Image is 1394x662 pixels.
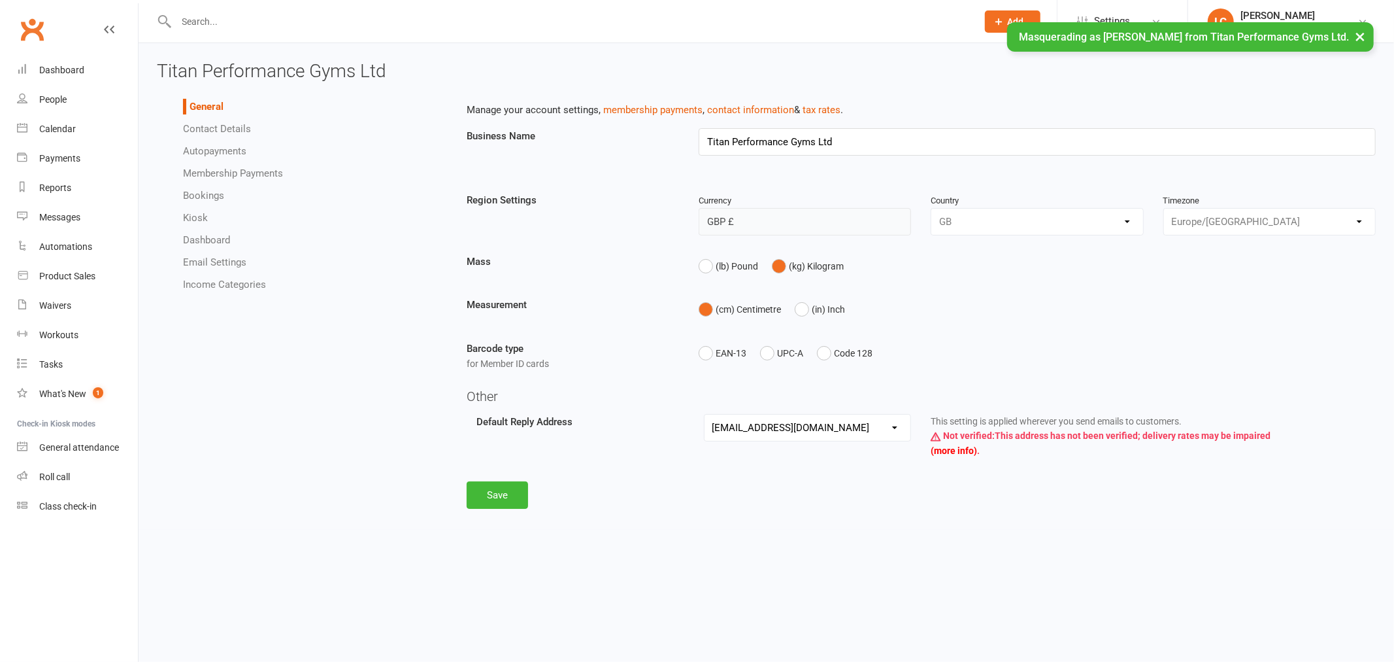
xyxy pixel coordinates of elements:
a: Reports [17,173,138,203]
a: Class kiosk mode [17,492,138,521]
a: Calendar [17,114,138,144]
a: Product Sales [17,262,138,291]
div: Automations [39,241,92,252]
div: for Member ID cards [467,357,679,371]
a: What's New1 [17,379,138,409]
button: Save [467,481,528,509]
label: Default Reply Address [476,414,573,430]
div: Product Sales [39,271,95,281]
div: What's New [39,389,86,399]
div: People [39,94,67,105]
div: Reports [39,183,71,193]
button: × [1348,22,1372,50]
label: Business Name [467,128,535,144]
strong: Not verified: [944,430,995,441]
button: EAN-13 [699,341,746,366]
div: Payments [39,153,80,164]
button: (cm) Centimetre [699,297,781,322]
a: Dashboard [17,56,138,85]
a: Payments [17,144,138,173]
div: Calendar [39,124,76,134]
a: General attendance kiosk mode [17,433,138,462]
label: Measurement [467,297,527,313]
a: Tasks [17,350,138,379]
span: Settings [1094,7,1130,36]
a: Dashboard [183,234,230,246]
a: Email Settings [183,256,246,268]
div: Workouts [39,330,78,340]
h4: Other [467,389,1376,404]
span: Masquerading as [PERSON_NAME] from Titan Performance Gyms Ltd. [1019,31,1349,43]
button: (in) Inch [795,297,845,322]
p: Manage your account settings, , & . [467,102,1376,118]
div: This setting is applied wherever you send emails to customers. [921,414,1300,458]
a: contact information [707,104,794,116]
span: This address has not been verified; delivery rates may be impaired . [931,425,1270,461]
a: Income Categories [183,279,266,290]
span: Titan Performance Gyms Ltd [157,60,386,82]
a: Waivers [17,291,138,321]
button: (kg) Kilogram [772,254,844,279]
input: Search... [173,12,968,31]
button: UPC-A [760,341,803,366]
div: Class check-in [39,501,97,512]
button: Code 128 [817,341,872,366]
div: Dashboard [39,65,84,75]
a: Autopayments [183,145,246,157]
div: Titan Performance Gyms Ltd [1240,22,1357,33]
a: Contact Details [183,123,251,135]
label: Barcode type [467,341,523,357]
a: Automations [17,232,138,262]
a: membership payments [603,104,703,116]
a: Bookings [183,190,224,201]
a: Clubworx [16,13,48,46]
span: Add [1008,16,1024,27]
div: General attendance [39,442,119,453]
div: Tasks [39,359,63,370]
span: 1 [93,387,103,398]
button: (lb) Pound [699,254,758,279]
a: People [17,85,138,114]
a: Membership Payments [183,167,283,179]
div: [PERSON_NAME] [1240,10,1357,22]
a: General [190,101,224,113]
label: Country [931,200,959,201]
a: Messages [17,203,138,232]
a: (more info) [931,445,977,456]
a: Roll call [17,462,138,492]
button: Add [985,10,1040,33]
a: Workouts [17,321,138,350]
div: Messages [39,212,80,222]
a: Kiosk [183,212,208,224]
div: Waivers [39,300,71,311]
label: Mass [467,254,491,270]
label: Timezone [1163,200,1200,201]
a: tax rates [803,104,840,116]
div: LC [1208,9,1234,35]
label: Currency [699,194,731,208]
label: Region Settings [467,192,537,208]
div: Roll call [39,472,70,482]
